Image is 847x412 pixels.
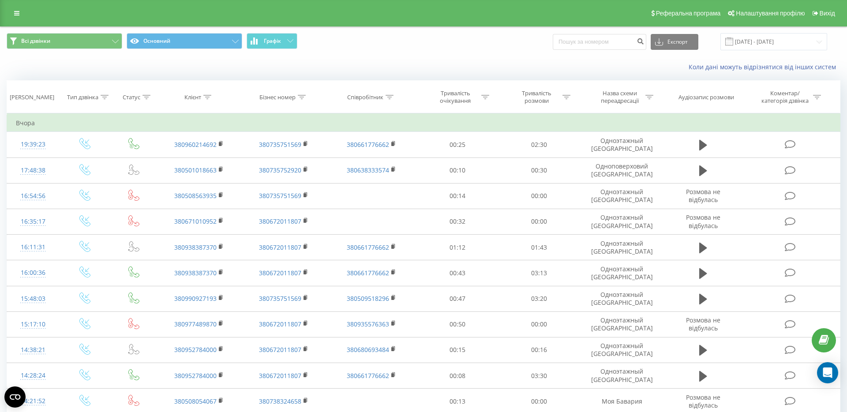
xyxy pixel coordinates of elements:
[580,286,664,311] td: Одноэтажный [GEOGRAPHIC_DATA]
[16,187,50,205] div: 16:54:56
[174,166,217,174] a: 380501018663
[553,34,646,50] input: Пошук за номером
[580,235,664,260] td: Одноэтажный [GEOGRAPHIC_DATA]
[347,140,389,149] a: 380661776662
[123,94,140,101] div: Статус
[247,33,297,49] button: Графік
[656,10,721,17] span: Реферальна програма
[498,157,579,183] td: 00:30
[16,316,50,333] div: 15:17:10
[259,191,301,200] a: 380735751569
[10,94,54,101] div: [PERSON_NAME]
[417,311,498,337] td: 00:50
[580,363,664,389] td: Одноэтажный [GEOGRAPHIC_DATA]
[174,345,217,354] a: 380952784000
[259,243,301,251] a: 380672011807
[21,37,50,45] span: Всі дзвінки
[678,94,734,101] div: Аудіозапис розмови
[67,94,98,101] div: Тип дзвінка
[7,114,840,132] td: Вчора
[498,337,579,363] td: 00:16
[417,337,498,363] td: 00:15
[417,183,498,209] td: 00:14
[347,94,383,101] div: Співробітник
[820,10,835,17] span: Вихід
[347,371,389,380] a: 380661776662
[174,243,217,251] a: 380938387370
[7,33,122,49] button: Всі дзвінки
[759,90,811,105] div: Коментар/категорія дзвінка
[498,183,579,209] td: 00:00
[347,294,389,303] a: 380509518296
[817,362,838,383] div: Open Intercom Messenger
[417,235,498,260] td: 01:12
[259,166,301,174] a: 380735752920
[347,320,389,328] a: 380935576363
[417,157,498,183] td: 00:10
[417,209,498,234] td: 00:32
[259,294,301,303] a: 380735751569
[432,90,479,105] div: Тривалість очікування
[689,63,840,71] a: Коли дані можуть відрізнятися вiд інших систем
[16,393,50,410] div: 14:21:52
[259,371,301,380] a: 380672011807
[580,209,664,234] td: Одноэтажный [GEOGRAPHIC_DATA]
[513,90,560,105] div: Тривалість розмови
[16,162,50,179] div: 17:48:38
[580,311,664,337] td: Одноэтажный [GEOGRAPHIC_DATA]
[259,345,301,354] a: 380672011807
[347,243,389,251] a: 380661776662
[174,191,217,200] a: 380508563935
[417,363,498,389] td: 00:08
[498,260,579,286] td: 03:13
[259,269,301,277] a: 380672011807
[498,235,579,260] td: 01:43
[347,269,389,277] a: 380661776662
[417,286,498,311] td: 00:47
[184,94,201,101] div: Клієнт
[174,294,217,303] a: 380990927193
[651,34,698,50] button: Експорт
[16,290,50,307] div: 15:48:03
[498,209,579,234] td: 00:00
[259,397,301,405] a: 380738324658
[580,260,664,286] td: Одноэтажный [GEOGRAPHIC_DATA]
[580,337,664,363] td: Одноэтажный [GEOGRAPHIC_DATA]
[16,341,50,359] div: 14:38:21
[498,132,579,157] td: 02:30
[259,217,301,225] a: 380672011807
[174,269,217,277] a: 380938387370
[259,320,301,328] a: 380672011807
[686,187,720,204] span: Розмова не відбулась
[4,386,26,408] button: Open CMP widget
[259,94,296,101] div: Бізнес номер
[16,136,50,153] div: 19:39:23
[498,363,579,389] td: 03:30
[580,183,664,209] td: Одноэтажный [GEOGRAPHIC_DATA]
[596,90,643,105] div: Назва схеми переадресації
[580,132,664,157] td: Одноэтажный [GEOGRAPHIC_DATA]
[16,264,50,281] div: 16:00:36
[127,33,242,49] button: Основний
[174,371,217,380] a: 380952784000
[259,140,301,149] a: 380735751569
[417,132,498,157] td: 00:25
[417,260,498,286] td: 00:43
[580,157,664,183] td: Одноповерховий [GEOGRAPHIC_DATA]
[686,393,720,409] span: Розмова не відбулась
[498,286,579,311] td: 03:20
[347,166,389,174] a: 380638333574
[174,397,217,405] a: 380508054067
[16,367,50,384] div: 14:28:24
[174,320,217,328] a: 380977489870
[736,10,805,17] span: Налаштування профілю
[174,217,217,225] a: 380671010952
[347,345,389,354] a: 380680693484
[498,311,579,337] td: 00:00
[16,239,50,256] div: 16:11:31
[16,213,50,230] div: 16:35:17
[264,38,281,44] span: Графік
[686,213,720,229] span: Розмова не відбулась
[686,316,720,332] span: Розмова не відбулась
[174,140,217,149] a: 380960214692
